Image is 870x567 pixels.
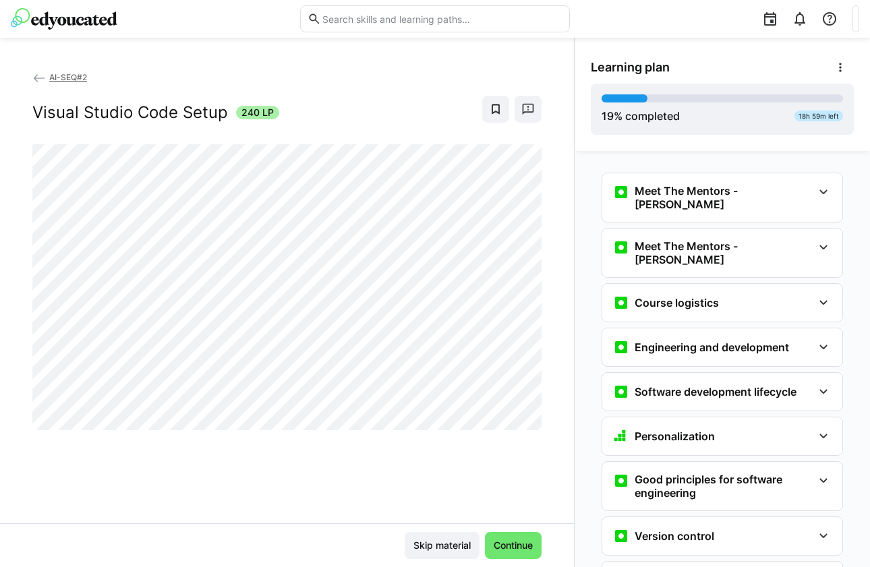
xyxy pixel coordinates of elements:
[635,184,813,211] h3: Meet The Mentors - [PERSON_NAME]
[635,473,813,500] h3: Good principles for software engineering
[411,539,473,552] span: Skip material
[49,72,87,82] span: AI-SEQ#2
[492,539,535,552] span: Continue
[405,532,480,559] button: Skip material
[635,385,796,398] h3: Software development lifecycle
[591,60,670,75] span: Learning plan
[485,532,542,559] button: Continue
[321,13,562,25] input: Search skills and learning paths…
[241,106,274,119] span: 240 LP
[635,239,813,266] h3: Meet The Mentors - [PERSON_NAME]
[635,529,714,543] h3: Version control
[32,72,87,82] a: AI-SEQ#2
[602,109,614,123] span: 19
[794,111,843,121] div: 18h 59m left
[602,108,680,124] div: % completed
[635,429,715,443] h3: Personalization
[32,102,228,123] h2: Visual Studio Code Setup
[635,340,789,354] h3: Engineering and development
[635,296,719,309] h3: Course logistics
